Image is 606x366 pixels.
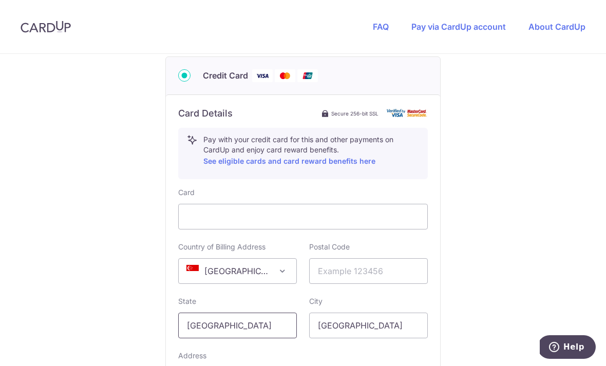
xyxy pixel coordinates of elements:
img: Mastercard [275,69,295,82]
span: Credit Card [203,69,248,82]
iframe: Opens a widget where you can find more information [540,335,596,361]
span: Singapore [178,258,297,284]
label: State [178,296,196,306]
a: See eligible cards and card reward benefits here [203,157,375,165]
label: City [309,296,323,306]
img: card secure [387,109,428,118]
input: Example 123456 [309,258,428,284]
label: Card [178,187,195,198]
iframe: Secure card payment input frame [187,210,419,223]
img: Union Pay [297,69,318,82]
a: FAQ [373,22,389,32]
h6: Card Details [178,107,233,120]
a: About CardUp [528,22,585,32]
label: Postal Code [309,242,350,252]
label: Country of Billing Address [178,242,266,252]
span: Singapore [179,259,296,283]
p: Pay with your credit card for this and other payments on CardUp and enjoy card reward benefits. [203,134,419,167]
div: Credit Card Visa Mastercard Union Pay [178,69,428,82]
img: Visa [252,69,273,82]
label: Address [178,351,206,361]
a: Pay via CardUp account [411,22,506,32]
img: CardUp [21,21,71,33]
span: Secure 256-bit SSL [331,109,378,118]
